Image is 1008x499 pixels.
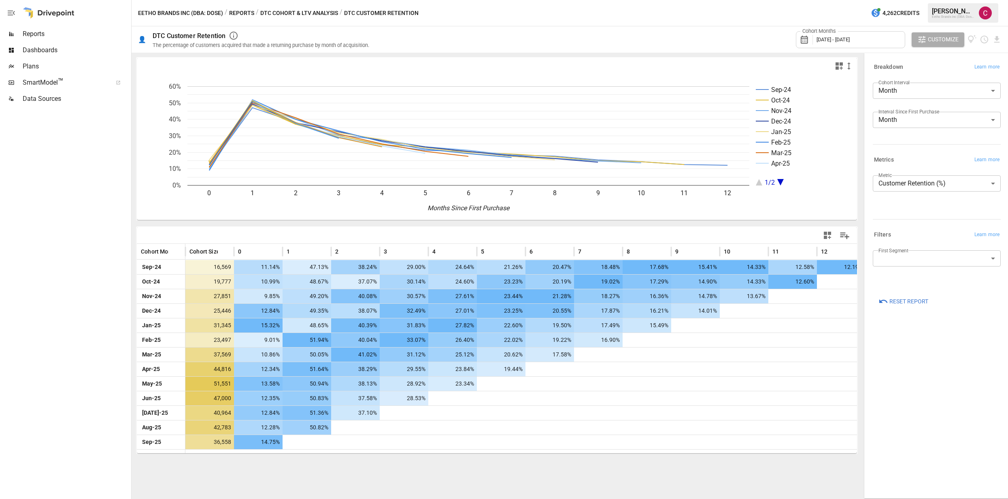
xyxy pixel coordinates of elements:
span: Feb-25 [141,333,181,347]
span: 51.36% [287,406,330,420]
text: Feb-25 [771,139,791,146]
span: Plans [23,62,130,71]
span: 0 [238,247,241,256]
button: Sort [780,246,791,257]
button: Sort [485,246,496,257]
text: Apr-25 [771,160,790,167]
button: Schedule report [980,35,989,44]
button: Sort [582,246,593,257]
span: 41.02% [335,348,378,362]
span: 14.33% [724,275,767,289]
text: Mar-25 [771,149,791,157]
span: 16.90% [578,333,621,347]
div: Month [873,83,1001,99]
span: ™ [58,77,64,87]
text: 1 [251,189,254,197]
span: 12.58% [772,260,815,274]
span: 37.07% [335,275,378,289]
button: Sort [436,246,448,257]
button: Eetho Brands Inc (DBA: Dose) [138,8,223,18]
text: Jan-25 [771,128,791,136]
span: 30.57% [384,289,427,303]
span: Learn more [974,63,999,71]
span: 19.22% [530,333,572,347]
text: 8 [553,189,557,197]
span: Customize [928,34,959,45]
button: Sort [219,246,230,257]
span: 40.04% [335,333,378,347]
span: May-25 [141,377,181,391]
div: / [256,8,259,18]
text: 1/2 [765,179,775,186]
span: 12.60% [772,275,815,289]
text: 10 [638,189,645,197]
button: Customize [912,32,964,47]
button: Sort [170,246,181,257]
div: / [225,8,228,18]
button: Sort [679,246,691,257]
span: 47.13% [287,260,330,274]
text: 30% [169,132,181,140]
span: 30.14% [384,275,427,289]
span: 21.28% [530,289,572,303]
span: 38.07% [335,304,378,318]
span: 1 [287,247,290,256]
span: 50.82% [287,420,330,435]
span: Nov-24 [141,289,181,303]
span: Sep-25 [141,435,181,449]
span: 25,446 [189,304,232,318]
span: 23.34% [432,377,475,391]
span: 13.58% [238,377,281,391]
button: DTC Cohort & LTV Analysis [260,8,338,18]
span: 2 [335,247,338,256]
span: 47,000 [189,391,232,405]
span: 4 [432,247,436,256]
span: 49.35% [287,304,330,318]
span: 24.60% [432,275,475,289]
button: Sort [731,246,742,257]
span: 3 [384,247,387,256]
span: 12.28% [238,420,281,435]
button: Sort [631,246,642,257]
span: 27.61% [432,289,475,303]
label: Metric [878,172,892,179]
text: Months Since First Purchase [427,204,510,212]
span: 14.90% [675,275,718,289]
span: 12.34% [238,362,281,376]
span: 22.02% [481,333,524,347]
span: 24.64% [432,260,475,274]
span: 15.41% [675,260,718,274]
span: 17.68% [627,260,670,274]
span: 42,783 [189,420,232,435]
button: 4,262Credits [868,6,923,21]
span: 51,551 [189,377,232,391]
span: 26.40% [432,333,475,347]
span: 8 [627,247,630,256]
span: 12.84% [238,304,281,318]
button: Christopher McMullen [974,2,997,24]
span: 38.24% [335,260,378,274]
text: Sep-24 [771,86,791,94]
span: 27.82% [432,318,475,333]
text: Dec-24 [771,117,791,125]
span: 20.62% [481,348,524,362]
span: 11.14% [238,260,281,274]
text: 40% [169,115,181,123]
span: 17.29% [627,275,670,289]
span: 27,851 [189,289,232,303]
span: 20.19% [530,275,572,289]
div: Month [873,112,1001,128]
span: 37.58% [335,391,378,405]
img: Christopher McMullen [979,6,992,19]
span: 23.44% [481,289,524,303]
text: 3 [337,189,340,197]
span: Mar-25 [141,348,181,362]
text: Oct-24 [771,96,790,104]
span: 28.53% [384,391,427,405]
button: Reset Report [873,294,934,309]
div: / [340,8,342,18]
span: 40.39% [335,318,378,333]
span: 18.27% [578,289,621,303]
span: [DATE] - [DATE] [817,36,850,43]
span: 40.08% [335,289,378,303]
